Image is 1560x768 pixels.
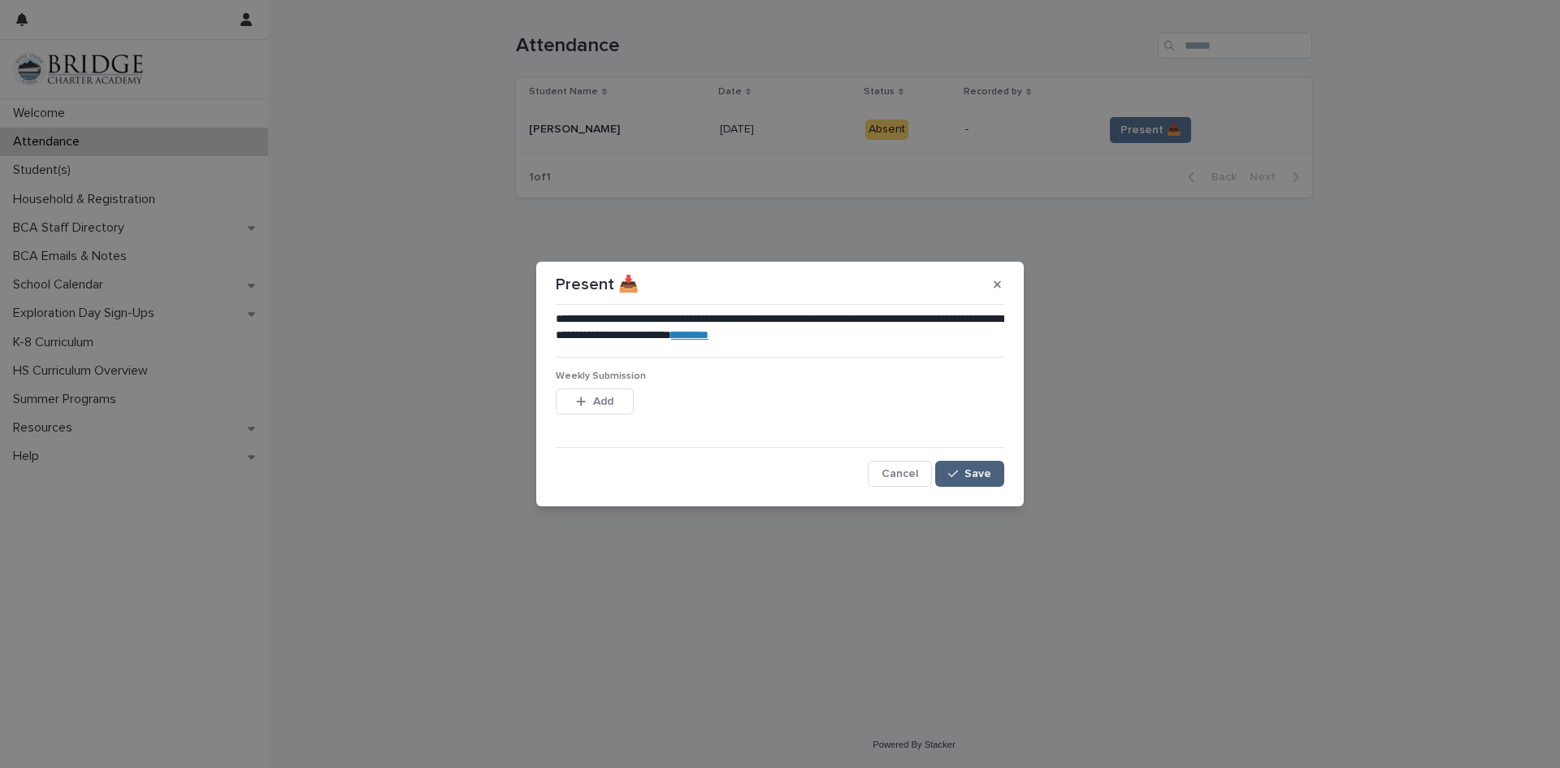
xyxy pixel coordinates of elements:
[556,371,646,381] span: Weekly Submission
[964,468,991,479] span: Save
[556,388,634,414] button: Add
[868,461,932,487] button: Cancel
[593,396,613,407] span: Add
[882,468,918,479] span: Cancel
[556,275,639,294] p: Present 📥
[935,461,1004,487] button: Save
